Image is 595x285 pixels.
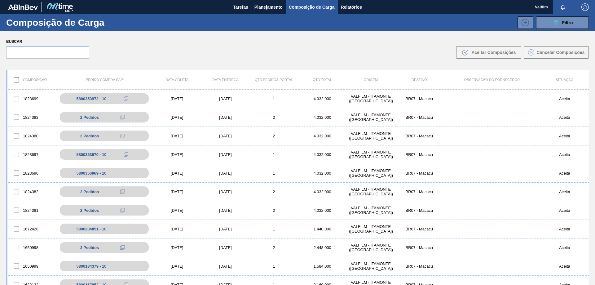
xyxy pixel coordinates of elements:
div: Composição [7,73,56,86]
div: [DATE] [153,264,201,269]
div: Copiar [116,244,129,251]
div: 1 [250,227,298,231]
div: 1.440,000 [298,227,346,231]
div: VALFILM - ITAMONTE (MG) [346,206,395,215]
div: 2 [250,208,298,213]
div: 1824381 [7,204,56,217]
div: Aceita [540,264,589,269]
div: Copiar [116,132,129,140]
div: 4.032,000 [298,171,346,176]
div: Copiar [116,188,129,195]
div: Aceita [540,171,589,176]
div: 1 [250,96,298,101]
div: VALFILM - ITAMONTE (MG) [346,113,395,122]
div: 4.032,000 [298,208,346,213]
div: 4.032,000 [298,134,346,138]
div: Qtd Total [298,78,346,82]
div: 5800204851 - 10 [77,227,107,231]
button: Filtro [536,16,589,29]
div: 1 [250,264,298,269]
div: Nova Composição [514,16,533,29]
div: VALFILM - ITAMONTE (MG) [346,94,395,103]
div: 2 [250,245,298,250]
div: [DATE] [153,115,201,120]
div: [DATE] [201,115,249,120]
div: 4.032,000 [298,96,346,101]
div: 5800353970 - 10 [77,152,107,157]
div: Situação [540,78,589,82]
div: 1824382 [7,185,56,198]
div: Aceita [540,227,589,231]
span: Filtro [562,20,573,25]
div: Aceita [540,189,589,194]
div: Copiar [120,262,132,270]
div: VALFILM - ITAMONTE (MG) [346,131,395,140]
div: 1823699 [7,92,56,105]
div: 2 [250,134,298,138]
div: Pedido Compra SAP [56,78,153,82]
div: Copiar [120,95,132,102]
div: [DATE] [153,134,201,138]
div: 1824383 [7,111,56,124]
div: 1650999 [7,260,56,273]
span: Aceitar Composições [471,50,516,55]
div: [DATE] [201,189,249,194]
span: 2 Pedidos [80,208,99,213]
div: Qtd Pedidos Portal [250,78,298,82]
div: VALFILM - ITAMONTE (MG) [346,224,395,234]
div: 1.584,000 [298,264,346,269]
div: BR07 - Macacu [395,245,443,250]
div: BR07 - Macacu [395,264,443,269]
img: Logout [581,3,589,11]
div: VALFILM - ITAMONTE (MG) [346,168,395,178]
div: Data entrega [201,78,249,82]
div: [DATE] [201,152,249,157]
div: Destino [395,78,443,82]
div: [DATE] [153,171,201,176]
div: BR07 - Macacu [395,96,443,101]
div: [DATE] [153,208,201,213]
div: [DATE] [201,264,249,269]
div: [DATE] [201,171,249,176]
div: VALFILM - ITAMONTE (MG) [346,150,395,159]
span: Planejamento [254,3,283,11]
div: Copiar [120,169,132,177]
div: 4.032,000 [298,152,346,157]
span: 2 Pedidos [80,134,99,138]
div: 1823696 [7,167,56,180]
div: [DATE] [201,245,249,250]
div: Copiar [120,225,132,233]
span: 2 Pedidos [80,115,99,120]
button: Aceitar Composições [456,46,521,59]
button: Notificações [553,3,573,11]
div: VALFILM - ITAMONTE (MG) [346,243,395,252]
div: VALFILM - ITAMONTE (MG) [346,187,395,196]
div: [DATE] [201,208,249,213]
div: Aceita [540,134,589,138]
div: Aceita [540,96,589,101]
div: 1 [250,152,298,157]
span: Cancelar Composições [537,50,585,55]
div: BR07 - Macacu [395,189,443,194]
div: 2 [250,115,298,120]
div: 1672428 [7,222,56,235]
div: 5800353969 - 10 [77,171,107,176]
div: [DATE] [201,227,249,231]
div: 1823697 [7,148,56,161]
div: 5800353972 - 10 [77,96,107,101]
div: BR07 - Macacu [395,227,443,231]
button: Cancelar Composições [524,46,589,59]
div: Copiar [116,114,129,121]
div: [DATE] [153,189,201,194]
div: BR07 - Macacu [395,152,443,157]
div: 4.032,000 [298,189,346,194]
div: 2 [250,189,298,194]
span: 2 Pedidos [80,189,99,194]
div: Origem [346,78,395,82]
div: Aceita [540,208,589,213]
span: Composição de Carga [289,3,335,11]
div: [DATE] [201,134,249,138]
div: 1650998 [7,241,56,254]
div: 2.448,000 [298,245,346,250]
div: BR07 - Macacu [395,208,443,213]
